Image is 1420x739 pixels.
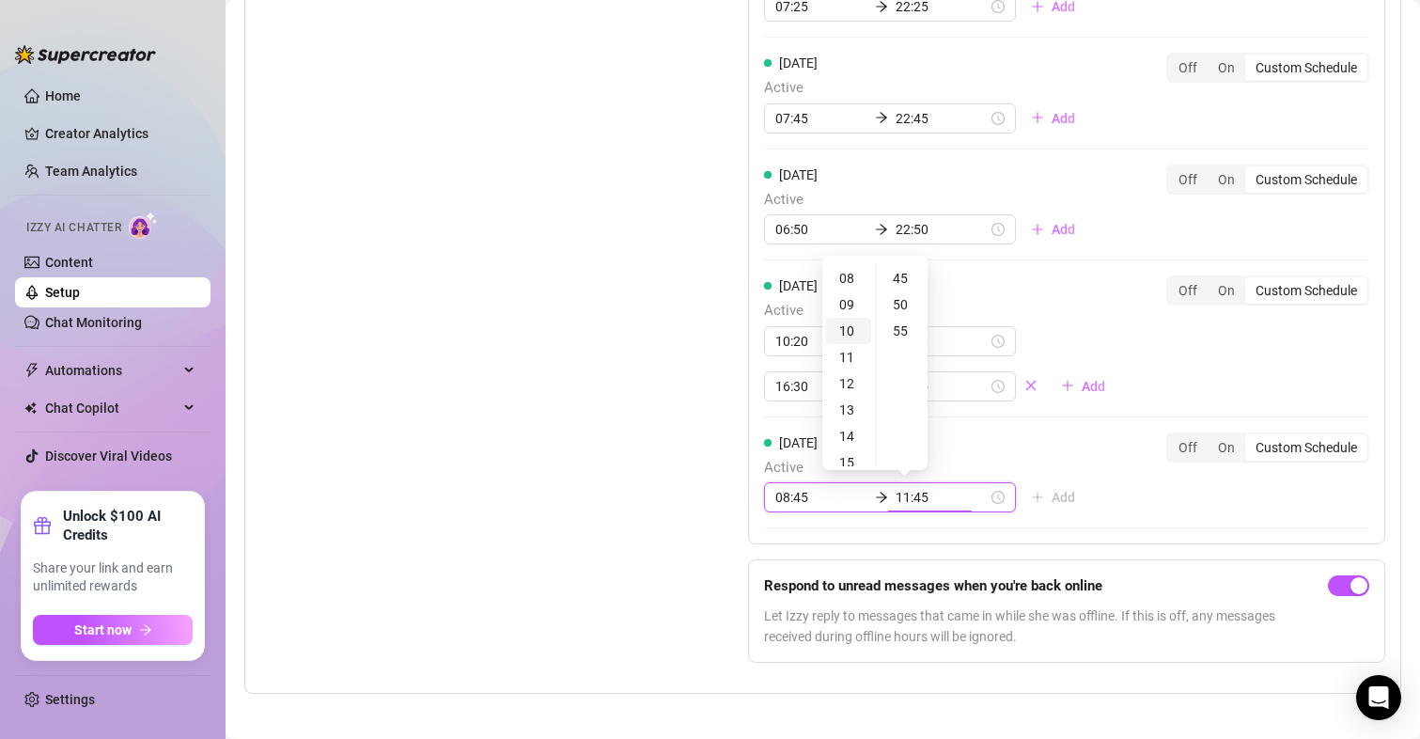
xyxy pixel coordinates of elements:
[45,315,142,330] a: Chat Monitoring
[1166,53,1369,83] div: segmented control
[1168,166,1208,193] div: Off
[775,331,867,352] input: Start time
[1208,277,1245,304] div: On
[896,219,988,240] input: End time
[1168,277,1208,304] div: Off
[1166,165,1369,195] div: segmented control
[1208,166,1245,193] div: On
[826,423,871,449] div: 14
[1016,482,1090,512] button: Add
[764,300,1120,322] span: Active
[45,393,179,423] span: Chat Copilot
[1052,111,1075,126] span: Add
[764,189,1090,212] span: Active
[826,370,871,397] div: 12
[24,363,39,378] span: thunderbolt
[63,507,193,544] strong: Unlock $100 AI Credits
[826,397,871,423] div: 13
[1024,379,1038,392] span: close
[764,457,1090,480] span: Active
[764,605,1320,647] span: Let Izzy reply to messages that came in while she was offline. If this is off, any messages recei...
[779,435,818,450] span: [DATE]
[875,223,888,236] span: arrow-right
[1168,434,1208,461] div: Off
[875,111,888,124] span: arrow-right
[1208,55,1245,81] div: On
[1245,434,1367,461] div: Custom Schedule
[896,376,988,397] input: End time
[45,692,95,707] a: Settings
[1356,675,1401,720] div: Open Intercom Messenger
[45,355,179,385] span: Automations
[1046,371,1120,401] button: Add
[1245,55,1367,81] div: Custom Schedule
[1031,223,1044,236] span: plus
[1016,103,1090,134] button: Add
[1245,166,1367,193] div: Custom Schedule
[26,219,121,237] span: Izzy AI Chatter
[775,219,867,240] input: Start time
[826,318,871,344] div: 10
[1245,277,1367,304] div: Custom Schedule
[45,285,80,300] a: Setup
[1168,55,1208,81] div: Off
[33,615,193,645] button: Start nowarrow-right
[45,448,172,464] a: Discover Viral Videos
[826,344,871,370] div: 11
[764,577,1102,594] strong: Respond to unread messages when you're back online
[875,491,888,504] span: arrow-right
[1031,111,1044,124] span: plus
[1208,434,1245,461] div: On
[880,318,925,344] div: 55
[1052,222,1075,237] span: Add
[24,401,37,415] img: Chat Copilot
[880,265,925,291] div: 45
[1166,275,1369,306] div: segmented control
[775,487,867,508] input: Start time
[139,623,152,637] span: arrow-right
[1016,214,1090,244] button: Add
[880,291,925,318] div: 50
[826,449,871,476] div: 15
[129,212,158,239] img: AI Chatter
[775,376,867,397] input: Start time
[779,167,818,182] span: [DATE]
[45,118,195,149] a: Creator Analytics
[826,291,871,318] div: 09
[1082,379,1105,394] span: Add
[15,45,156,64] img: logo-BBDzfeDw.svg
[779,55,818,71] span: [DATE]
[45,255,93,270] a: Content
[33,516,52,535] span: gift
[1166,432,1369,463] div: segmented control
[74,622,132,637] span: Start now
[896,108,988,129] input: End time
[45,88,81,103] a: Home
[775,108,867,129] input: Start time
[896,331,988,352] input: End time
[33,559,193,596] span: Share your link and earn unlimited rewards
[826,265,871,291] div: 08
[764,77,1090,100] span: Active
[1061,379,1074,392] span: plus
[45,164,137,179] a: Team Analytics
[896,487,988,508] input: End time
[779,278,818,293] span: [DATE]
